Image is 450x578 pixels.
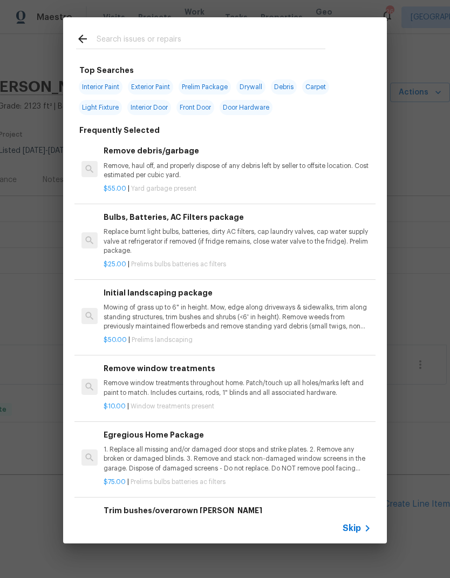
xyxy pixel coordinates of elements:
[104,402,371,411] p: |
[179,79,231,95] span: Prelim Package
[132,337,193,343] span: Prelims landscaping
[104,429,371,441] h6: Egregious Home Package
[79,124,160,136] h6: Frequently Selected
[104,260,371,269] p: |
[131,479,226,485] span: Prelims bulbs batteries ac filters
[97,32,325,49] input: Search issues or repairs
[104,145,371,157] h6: Remove debris/garbage
[104,445,371,473] p: 1. Replace all missing and/or damaged door stops and strike plates. 2. Remove any broken or damag...
[79,100,122,115] span: Light Fixture
[131,185,196,192] span: Yard garbage present
[104,479,126,485] span: $75.00
[104,162,371,180] p: Remove, haul off, and properly dispose of any debris left by seller to offsite location. Cost est...
[127,100,171,115] span: Interior Door
[104,335,371,345] p: |
[131,403,214,409] span: Window treatments present
[104,303,371,331] p: Mowing of grass up to 6" in height. Mow, edge along driveways & sidewalks, trim along standing st...
[176,100,214,115] span: Front Door
[104,362,371,374] h6: Remove window treatments
[104,184,371,193] p: |
[302,79,329,95] span: Carpet
[104,379,371,397] p: Remove window treatments throughout home. Patch/touch up all holes/marks left and paint to match....
[236,79,265,95] span: Drywall
[104,287,371,299] h6: Initial landscaping package
[79,64,134,76] h6: Top Searches
[131,261,226,267] span: Prelims bulbs batteries ac filters
[104,337,127,343] span: $50.00
[220,100,272,115] span: Door Hardware
[271,79,297,95] span: Debris
[79,79,122,95] span: Interior Paint
[104,478,371,487] p: |
[104,185,126,192] span: $55.00
[104,505,371,516] h6: Trim bushes/overgrown [PERSON_NAME]
[343,523,361,534] span: Skip
[104,261,126,267] span: $25.00
[104,227,371,255] p: Replace burnt light bulbs, batteries, dirty AC filters, cap laundry valves, cap water supply valv...
[128,79,173,95] span: Exterior Paint
[104,211,371,223] h6: Bulbs, Batteries, AC Filters package
[104,403,126,409] span: $10.00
